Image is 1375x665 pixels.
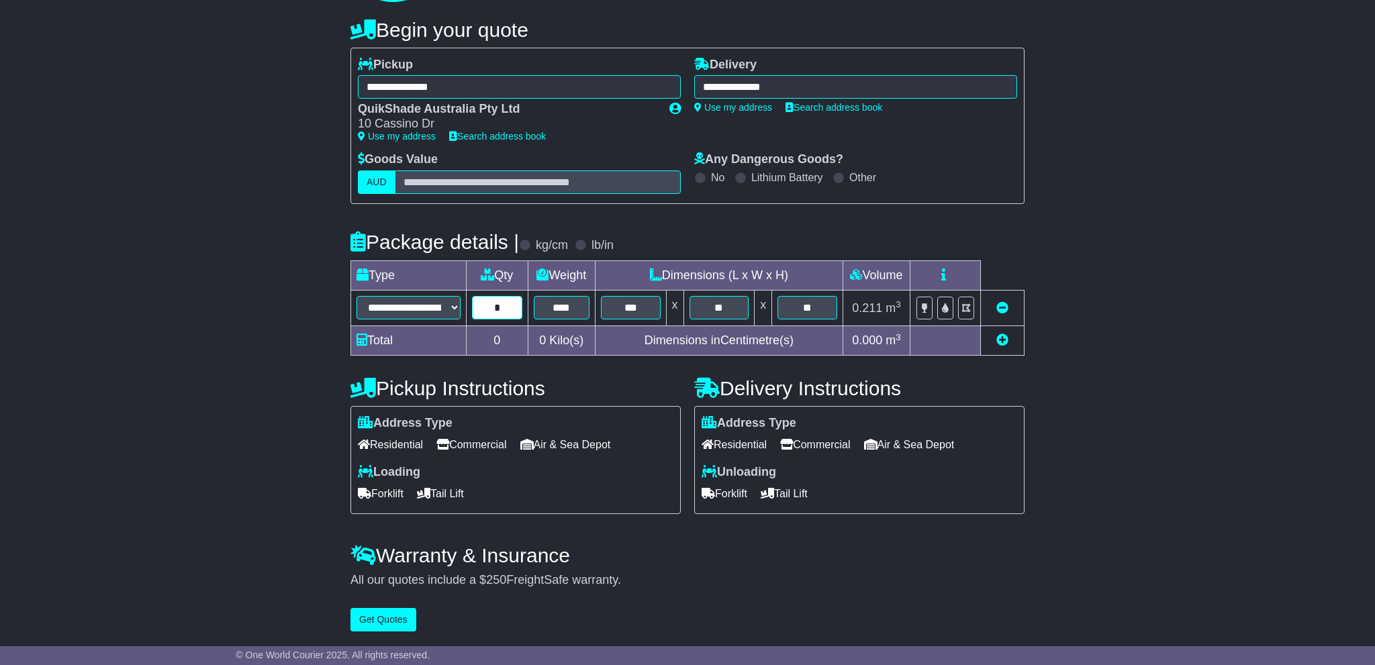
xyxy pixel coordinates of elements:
label: AUD [358,170,395,194]
span: Commercial [780,434,850,455]
span: Tail Lift [761,483,808,504]
label: Any Dangerous Goods? [694,152,843,167]
td: Kilo(s) [528,326,595,356]
label: Address Type [358,416,453,431]
a: Search address book [786,102,882,113]
h4: Begin your quote [350,19,1025,41]
label: Loading [358,465,420,480]
label: Pickup [358,58,413,72]
label: Address Type [702,416,796,431]
span: © One World Courier 2025. All rights reserved. [236,650,430,660]
sup: 3 [896,299,901,309]
td: Dimensions in Centimetre(s) [595,326,843,356]
sup: 3 [896,332,901,342]
button: Get Quotes [350,608,416,631]
div: 10 Cassino Dr [358,117,656,132]
h4: Delivery Instructions [694,377,1025,399]
span: 250 [486,573,506,586]
span: m [886,334,901,347]
label: Unloading [702,465,776,480]
label: Lithium Battery [751,171,823,184]
span: Air & Sea Depot [520,434,611,455]
span: Residential [702,434,767,455]
label: kg/cm [536,238,568,253]
a: Use my address [694,102,772,113]
label: Other [849,171,876,184]
a: Use my address [358,131,436,142]
span: 0.000 [852,334,882,347]
a: Add new item [996,334,1008,347]
td: Qty [466,260,528,290]
td: x [666,290,683,326]
span: Commercial [436,434,506,455]
span: 0.211 [852,301,882,315]
td: Dimensions (L x W x H) [595,260,843,290]
label: lb/in [591,238,614,253]
h4: Warranty & Insurance [350,544,1025,566]
td: Weight [528,260,595,290]
label: Delivery [694,58,757,72]
td: Total [351,326,467,356]
a: Search address book [449,131,546,142]
div: All our quotes include a $ FreightSafe warranty. [350,573,1025,588]
span: 0 [539,334,546,347]
span: m [886,301,901,315]
h4: Pickup Instructions [350,377,681,399]
h4: Package details | [350,231,519,253]
span: Tail Lift [417,483,464,504]
span: Air & Sea Depot [864,434,955,455]
a: Remove this item [996,301,1008,315]
div: QuikShade Australia Pty Ltd [358,102,656,117]
span: Forklift [702,483,747,504]
td: x [755,290,772,326]
span: Forklift [358,483,404,504]
label: No [711,171,724,184]
td: Type [351,260,467,290]
td: 0 [466,326,528,356]
label: Goods Value [358,152,438,167]
span: Residential [358,434,423,455]
td: Volume [843,260,910,290]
